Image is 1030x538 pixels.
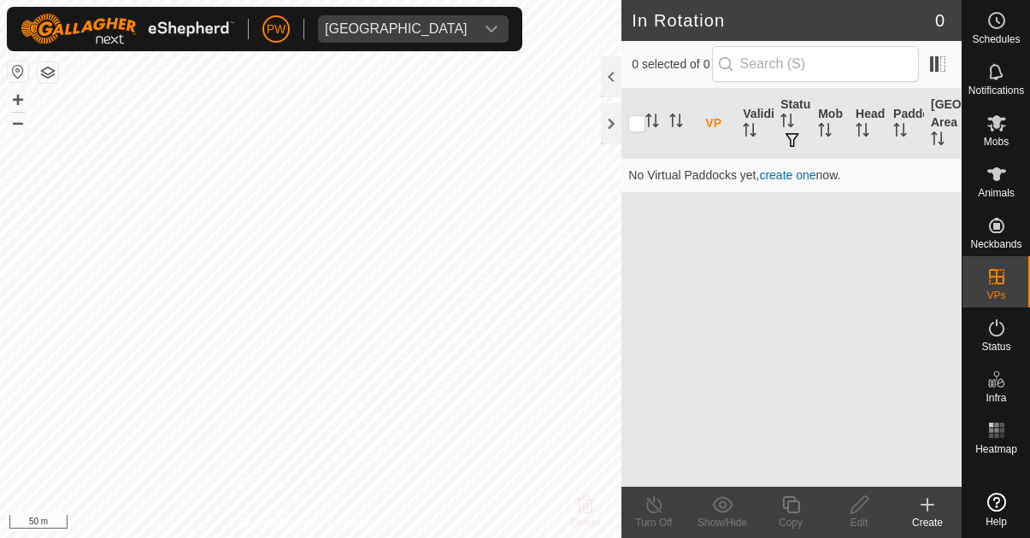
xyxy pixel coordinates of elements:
[8,61,28,82] button: Reset Map
[620,515,688,530] div: Turn Off
[962,486,1030,534] a: Help
[645,116,659,130] p-sorticon: Activate to sort
[931,134,945,148] p-sorticon: Activate to sort
[886,89,924,159] th: Paddock
[688,515,756,530] div: Show/Hide
[849,89,886,159] th: Head
[811,89,849,159] th: Mob
[621,158,962,192] td: No Virtual Paddocks yet, now.
[38,62,58,83] button: Map Layers
[632,10,935,31] h2: In Rotation
[756,515,825,530] div: Copy
[924,89,962,159] th: [GEOGRAPHIC_DATA] Area
[8,90,28,110] button: +
[712,46,919,82] input: Search (S)
[327,516,378,531] a: Contact Us
[968,85,1024,96] span: Notifications
[935,8,945,33] span: 0
[669,116,683,130] p-sorticon: Activate to sort
[984,137,1009,147] span: Mobs
[893,515,962,530] div: Create
[759,168,815,182] a: create one
[267,20,286,38] span: PW
[986,517,1007,527] span: Help
[474,15,509,43] div: dropdown trigger
[780,116,794,130] p-sorticon: Activate to sort
[825,515,893,530] div: Edit
[970,239,1021,249] span: Neckbands
[893,126,907,139] p-sorticon: Activate to sort
[986,393,1006,403] span: Infra
[632,56,711,73] span: 0 selected of 0
[818,126,832,139] p-sorticon: Activate to sort
[978,188,1015,198] span: Animals
[8,112,28,132] button: –
[736,89,774,159] th: Validity
[318,15,474,43] span: Kawhia Farm
[856,126,869,139] p-sorticon: Activate to sort
[244,516,308,531] a: Privacy Policy
[981,342,1010,352] span: Status
[698,89,736,159] th: VP
[325,22,468,36] div: [GEOGRAPHIC_DATA]
[972,34,1020,44] span: Schedules
[743,126,756,139] p-sorticon: Activate to sort
[21,14,234,44] img: Gallagher Logo
[975,444,1017,454] span: Heatmap
[986,290,1005,301] span: VPs
[774,89,811,159] th: Status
